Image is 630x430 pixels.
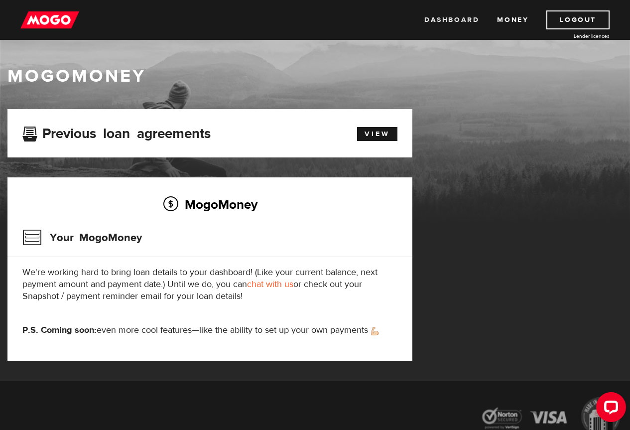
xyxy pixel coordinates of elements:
[357,127,397,141] a: View
[22,324,397,336] p: even more cool features—like the ability to set up your own payments
[546,10,610,29] a: Logout
[22,267,397,302] p: We're working hard to bring loan details to your dashboard! (Like your current balance, next paym...
[424,10,479,29] a: Dashboard
[535,32,610,40] a: Lender licences
[371,327,379,335] img: strong arm emoji
[497,10,528,29] a: Money
[22,225,142,251] h3: Your MogoMoney
[22,126,211,139] h3: Previous loan agreements
[22,324,97,336] strong: P.S. Coming soon:
[247,279,293,290] a: chat with us
[588,388,630,430] iframe: LiveChat chat widget
[22,194,397,215] h2: MogoMoney
[7,66,623,87] h1: MogoMoney
[20,10,79,29] img: mogo_logo-11ee424be714fa7cbb0f0f49df9e16ec.png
